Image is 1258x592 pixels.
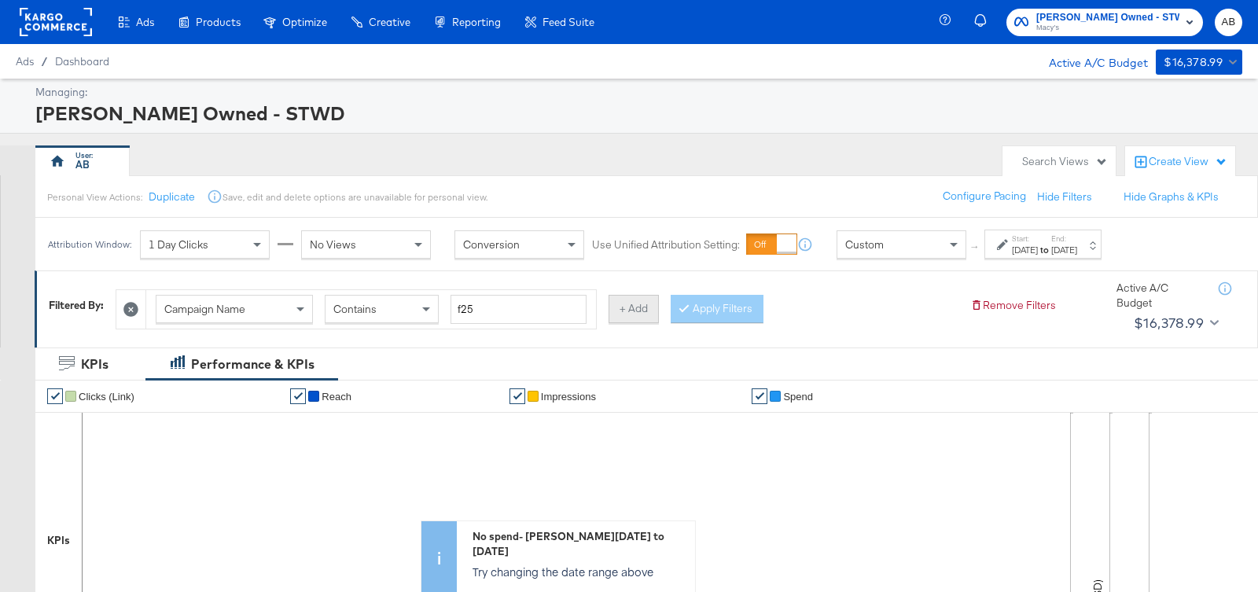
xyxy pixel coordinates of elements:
a: ✔ [47,388,63,404]
div: [DATE] [1051,244,1077,256]
span: [PERSON_NAME] Owned - STWD [1036,9,1179,26]
span: × [1223,432,1230,450]
div: Create View [1149,154,1227,170]
div: Personal View Actions: [47,191,142,204]
label: Use Unified Attribution Setting: [592,237,740,252]
button: AB [1215,9,1242,36]
span: Contains [333,302,377,316]
div: $16,378.99 [1134,311,1204,335]
span: Custom [845,237,884,252]
span: Reporting [452,16,501,28]
div: Save, edit and delete options are unavailable for personal view. [223,191,487,204]
button: Hide Graphs & KPIs [1124,189,1219,204]
span: Creative [369,16,410,28]
span: Feed Suite [543,16,594,28]
a: ✔ [509,388,525,404]
div: AB [75,157,90,172]
span: Clicks (Link) [79,391,134,403]
a: ✔ [290,388,306,404]
button: + Add [609,295,659,323]
span: Products [196,16,241,28]
span: 1 Day Clicks [149,237,208,252]
label: End: [1051,233,1077,244]
span: No Views [310,237,356,252]
span: Impressions [541,391,596,403]
button: Hide Filters [1037,189,1092,204]
input: Enter a search term [451,295,587,324]
button: Remove Filters [970,298,1056,313]
div: Attribution Window: [47,239,132,250]
div: Performance & KPIs [191,355,314,373]
div: Managing: [35,85,1238,100]
span: Macy's [1036,22,1179,35]
span: Optimize [282,16,327,28]
span: Reach [322,391,351,403]
button: [PERSON_NAME] Owned - STWDMacy's [1006,9,1203,36]
button: Duplicate [149,189,195,204]
strong: to [1038,244,1051,256]
button: $16,378.99 [1156,50,1242,75]
p: Sorry, there was an error loading footer insights. [999,464,1222,495]
span: Ads [16,55,34,68]
span: / [34,55,55,68]
a: ✔ [752,388,767,404]
div: $16,378.99 [1164,53,1223,72]
span: Ads [136,16,154,28]
span: ↑ [968,245,983,250]
button: × [1212,427,1241,455]
div: [PERSON_NAME] Owned - STWD [35,100,1238,127]
div: Search Views [1022,154,1108,169]
div: [DATE] [1012,244,1038,256]
div: KPIs [81,355,109,373]
span: Conversion [463,237,520,252]
span: Campaign Name [164,302,245,316]
div: Error [999,435,1222,456]
a: Dashboard [55,55,109,68]
span: AB [1221,13,1236,31]
span: Spend [783,391,813,403]
label: Start: [1012,233,1038,244]
button: $16,378.99 [1127,311,1222,336]
div: Filtered By: [49,298,104,313]
div: Active A/C Budget [1032,50,1148,73]
button: Configure Pacing [932,182,1037,211]
div: Active A/C Budget [1116,281,1203,310]
div: No spend - [PERSON_NAME][DATE] to [DATE] [473,529,687,558]
p: Try changing the date range above [473,563,687,579]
